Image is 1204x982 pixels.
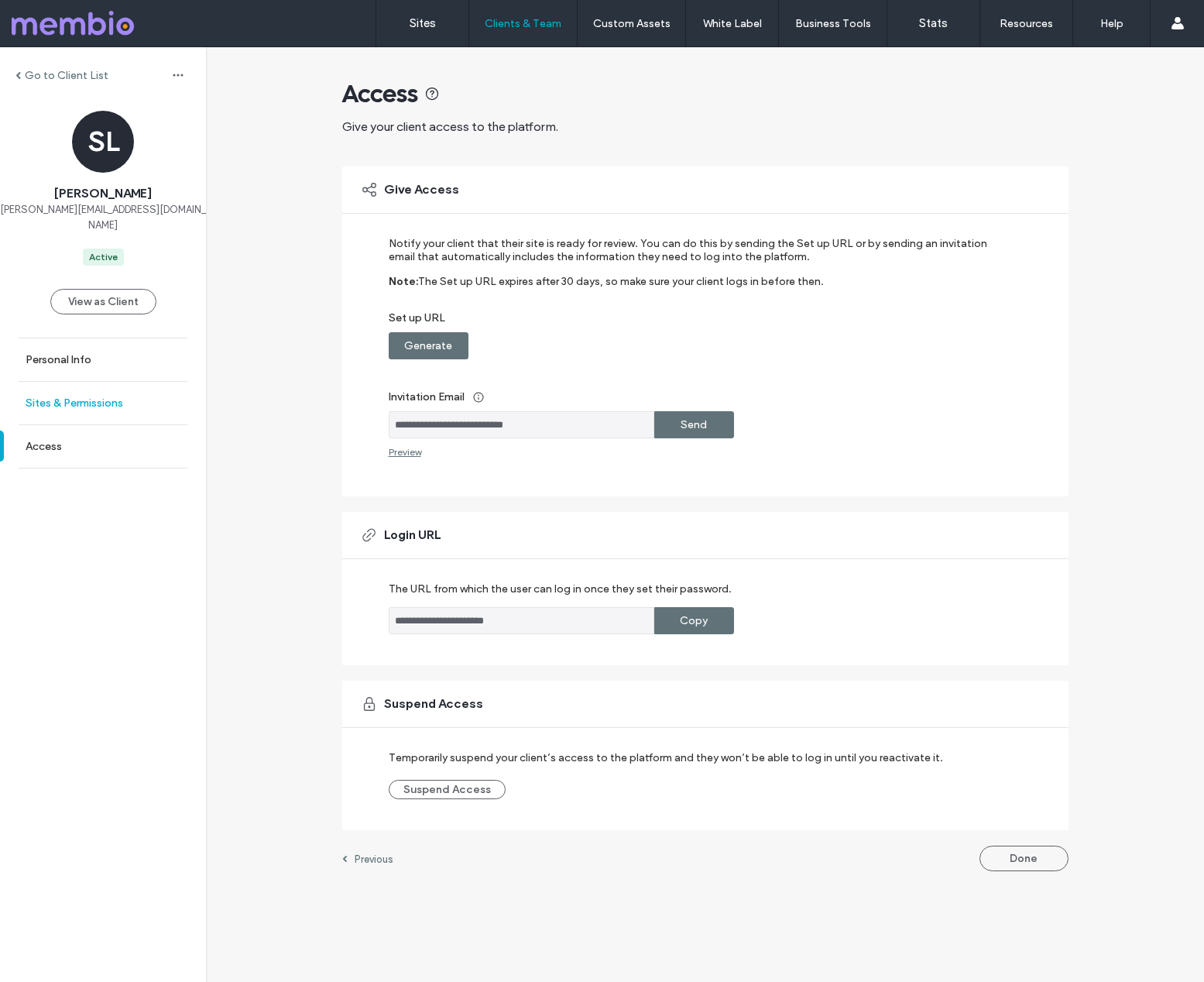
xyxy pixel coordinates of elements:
[36,11,67,25] span: Help
[355,853,393,865] label: Previous
[680,606,708,635] label: Copy
[1000,17,1053,30] label: Resources
[703,17,762,30] label: White Label
[795,17,871,30] label: Business Tools
[72,111,134,173] div: SL
[404,331,452,360] label: Generate
[389,780,506,799] button: Suspend Access
[342,853,393,865] a: Previous
[342,78,418,109] span: Access
[593,17,671,30] label: Custom Assets
[50,289,156,314] button: View as Client
[384,181,459,198] span: Give Access
[389,383,1001,411] label: Invitation Email
[89,250,118,264] div: Active
[389,311,1001,332] label: Set up URL
[389,446,421,458] div: Preview
[485,17,561,30] label: Clients & Team
[1100,17,1123,30] label: Help
[681,410,707,439] label: Send
[389,237,1001,275] label: Notify your client that their site is ready for review. You can do this by sending the Set up URL...
[410,16,436,30] label: Sites
[418,275,824,311] label: The Set up URL expires after 30 days, so make sure your client logs in before then.
[389,743,943,772] label: Temporarily suspend your client’s access to the platform and they won’t be able to log in until y...
[384,695,483,712] span: Suspend Access
[25,69,108,82] label: Go to Client List
[342,119,558,134] span: Give your client access to the platform.
[384,527,441,544] span: Login URL
[389,582,732,607] label: The URL from which the user can log in once they set their password.
[979,846,1069,871] button: Done
[26,440,62,453] label: Access
[389,275,418,311] label: Note:
[26,353,91,366] label: Personal Info
[919,16,948,30] label: Stats
[26,397,123,410] label: Sites & Permissions
[54,185,152,202] span: [PERSON_NAME]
